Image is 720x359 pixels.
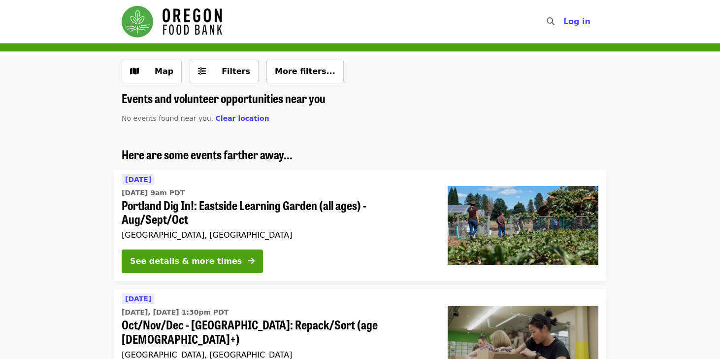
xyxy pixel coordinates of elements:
[190,60,259,83] button: Filters (0 selected)
[130,255,242,267] div: See details & more times
[556,12,598,32] button: Log in
[114,170,606,282] a: See details for "Portland Dig In!: Eastside Learning Garden (all ages) - Aug/Sept/Oct"
[125,176,151,183] span: [DATE]
[248,256,255,266] i: arrow-right icon
[448,186,598,265] img: Portland Dig In!: Eastside Learning Garden (all ages) - Aug/Sept/Oct organized by Oregon Food Bank
[122,188,185,198] time: [DATE] 9am PDT
[122,6,222,37] img: Oregon Food Bank - Home
[130,67,139,76] i: map icon
[275,67,335,76] span: More filters...
[122,114,213,122] span: No events found near you.
[563,17,590,26] span: Log in
[125,295,151,303] span: [DATE]
[216,114,269,122] span: Clear location
[266,60,344,83] button: More filters...
[122,307,229,318] time: [DATE], [DATE] 1:30pm PDT
[122,89,326,107] span: Events and volunteer opportunities near you
[222,67,250,76] span: Filters
[122,250,263,273] button: See details & more times
[122,145,293,163] span: Here are some events farther away...
[560,10,568,34] input: Search
[216,113,269,124] button: Clear location
[547,17,555,26] i: search icon
[122,318,432,346] span: Oct/Nov/Dec - [GEOGRAPHIC_DATA]: Repack/Sort (age [DEMOGRAPHIC_DATA]+)
[155,67,173,76] span: Map
[122,60,182,83] button: Show map view
[198,67,206,76] i: sliders-h icon
[122,198,432,227] span: Portland Dig In!: Eastside Learning Garden (all ages) - Aug/Sept/Oct
[122,230,432,240] div: [GEOGRAPHIC_DATA], [GEOGRAPHIC_DATA]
